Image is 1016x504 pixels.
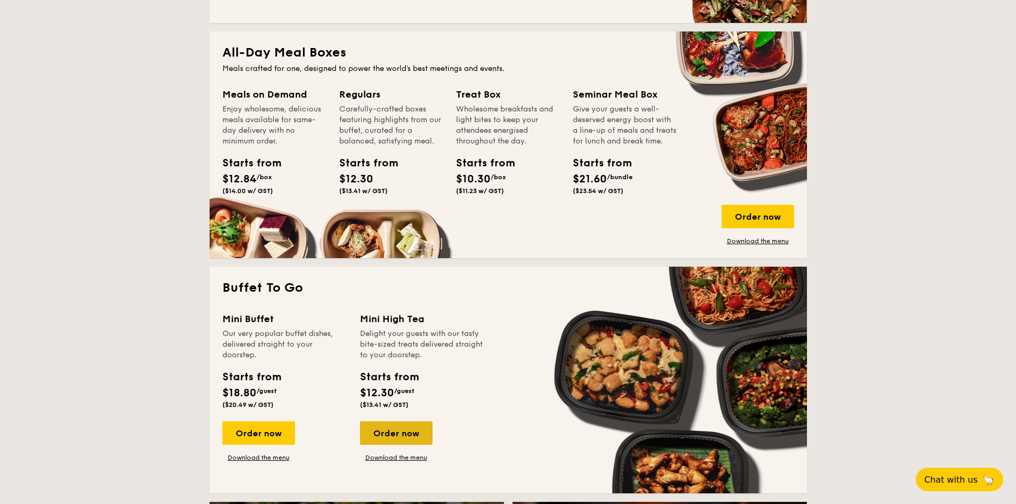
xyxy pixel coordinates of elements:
[222,387,257,399] span: $18.80
[491,173,506,181] span: /box
[339,173,373,186] span: $12.30
[360,421,433,445] div: Order now
[924,475,978,485] span: Chat with us
[456,187,504,195] span: ($11.23 w/ GST)
[339,104,443,147] div: Carefully-crafted boxes featuring highlights from our buffet, curated for a balanced, satisfying ...
[456,155,504,171] div: Starts from
[607,173,633,181] span: /bundle
[573,87,677,102] div: Seminar Meal Box
[573,173,607,186] span: $21.60
[360,369,418,385] div: Starts from
[360,311,485,326] div: Mini High Tea
[916,468,1003,491] button: Chat with us🦙
[360,401,409,409] span: ($13.41 w/ GST)
[222,63,794,74] div: Meals crafted for one, designed to power the world's best meetings and events.
[722,237,794,245] a: Download the menu
[339,155,387,171] div: Starts from
[222,279,794,297] h2: Buffet To Go
[339,187,388,195] span: ($13.41 w/ GST)
[456,104,560,147] div: Wholesome breakfasts and light bites to keep your attendees energised throughout the day.
[222,87,326,102] div: Meals on Demand
[456,173,491,186] span: $10.30
[394,387,414,395] span: /guest
[222,173,257,186] span: $12.84
[456,87,560,102] div: Treat Box
[722,205,794,228] div: Order now
[360,329,485,361] div: Delight your guests with our tasty bite-sized treats delivered straight to your doorstep.
[360,453,433,462] a: Download the menu
[982,474,995,486] span: 🦙
[257,387,277,395] span: /guest
[222,311,347,326] div: Mini Buffet
[222,44,794,61] h2: All-Day Meal Boxes
[222,369,281,385] div: Starts from
[573,104,677,147] div: Give your guests a well-deserved energy boost with a line-up of meals and treats for lunch and br...
[222,453,295,462] a: Download the menu
[573,187,623,195] span: ($23.54 w/ GST)
[222,329,347,361] div: Our very popular buffet dishes, delivered straight to your doorstep.
[257,173,272,181] span: /box
[339,87,443,102] div: Regulars
[222,187,273,195] span: ($14.00 w/ GST)
[222,104,326,147] div: Enjoy wholesome, delicious meals available for same-day delivery with no minimum order.
[222,421,295,445] div: Order now
[222,155,270,171] div: Starts from
[360,387,394,399] span: $12.30
[573,155,621,171] div: Starts from
[222,401,274,409] span: ($20.49 w/ GST)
